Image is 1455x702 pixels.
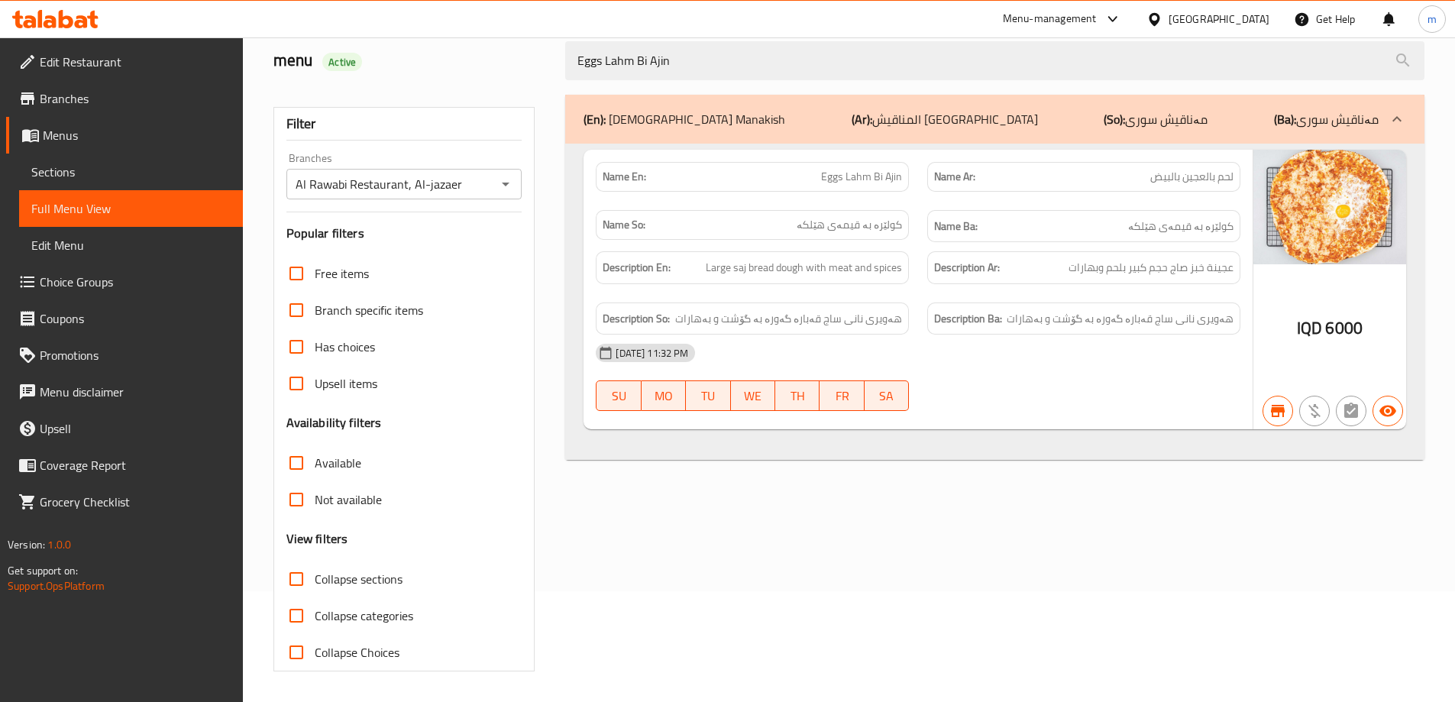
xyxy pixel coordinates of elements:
strong: Description Ba: [934,309,1002,328]
strong: Description So: [603,309,670,328]
span: Available [315,454,361,472]
button: SU [596,380,641,411]
button: FR [820,380,864,411]
a: Edit Menu [19,227,243,264]
h3: Availability filters [286,414,382,432]
div: [GEOGRAPHIC_DATA] [1169,11,1269,27]
span: Collapse Choices [315,643,399,662]
span: Collapse categories [315,607,413,625]
div: (En): [DEMOGRAPHIC_DATA] Manakish(Ar):المناقيش [GEOGRAPHIC_DATA](So):مەناقیش سوری(Ba):مەناقیش سوری [565,95,1424,144]
button: WE [731,380,775,411]
span: SU [603,385,635,407]
button: Available [1373,396,1403,426]
span: Edit Menu [31,236,231,254]
span: Coverage Report [40,456,231,474]
span: Sections [31,163,231,181]
strong: Description Ar: [934,258,1000,277]
a: Menu disclaimer [6,374,243,410]
a: Menus [6,117,243,154]
span: [DATE] 11:32 PM [609,346,694,361]
div: Menu-management [1003,10,1097,28]
a: Edit Restaurant [6,44,243,80]
strong: Name En: [603,169,646,185]
a: Grocery Checklist [6,484,243,520]
span: Collapse sections [315,570,403,588]
span: Upsell items [315,374,377,393]
p: [DEMOGRAPHIC_DATA] Manakish [584,110,785,128]
span: Coupons [40,309,231,328]
a: Branches [6,80,243,117]
strong: Description En: [603,258,671,277]
span: WE [737,385,769,407]
a: Support.OpsPlatform [8,576,105,596]
p: مەناقیش سوری [1274,110,1379,128]
span: 6000 [1325,313,1363,343]
h3: View filters [286,530,348,548]
button: MO [642,380,686,411]
span: m [1428,11,1437,27]
span: Branches [40,89,231,108]
a: Full Menu View [19,190,243,227]
span: Has choices [315,338,375,356]
p: المناقيش [GEOGRAPHIC_DATA] [852,110,1038,128]
span: SA [871,385,903,407]
h2: menu [273,49,548,72]
span: Eggs Lahm Bi Ajin [821,169,902,185]
span: TH [781,385,813,407]
span: Large saj bread dough with meat and spices [706,258,902,277]
a: Coverage Report [6,447,243,484]
img: %D9%84%D8%AD%D9%85_%D8%A8%D8%B9%D8%AC%D9%8A%D9%86_%D8%A8%D8%A7%D9%84%D8%A8%D9%8A%D8%B663867600650... [1253,150,1406,264]
h3: Popular filters [286,225,522,242]
a: Sections [19,154,243,190]
b: (Ar): [852,108,872,131]
span: Not available [315,490,382,509]
b: (Ba): [1274,108,1296,131]
b: (En): [584,108,606,131]
span: Free items [315,264,369,283]
span: MO [648,385,680,407]
strong: Name So: [603,217,645,233]
div: (En): [DEMOGRAPHIC_DATA] Manakish(Ar):المناقيش [GEOGRAPHIC_DATA](So):مەناقیش سوری(Ba):مەناقیش سوری [565,144,1424,461]
span: لحم بالعجين بالبيض [1150,169,1234,185]
button: TH [775,380,820,411]
a: Choice Groups [6,264,243,300]
span: Version: [8,535,45,555]
span: Get support on: [8,561,78,581]
span: IQD [1297,313,1322,343]
span: 1.0.0 [47,535,71,555]
div: Active [322,53,362,71]
p: مەناقیش سوری [1104,110,1208,128]
span: کولێرە بە قیمەى هێلکە [797,217,902,233]
button: Purchased item [1299,396,1330,426]
span: هەویری نانی ساج قەبارە گەورە بە گۆشت و بەهارات [1007,309,1234,328]
button: SA [865,380,909,411]
span: Full Menu View [31,199,231,218]
span: کولێرە بە قیمەى هێلکە [1128,217,1234,236]
span: Grocery Checklist [40,493,231,511]
b: (So): [1104,108,1125,131]
input: search [565,41,1424,80]
span: Choice Groups [40,273,231,291]
div: Filter [286,108,522,141]
button: Open [495,173,516,195]
span: Promotions [40,346,231,364]
span: Active [322,55,362,70]
button: Not has choices [1336,396,1366,426]
span: Upsell [40,419,231,438]
span: هەویری نانی ساج قەبارە گەورە بە گۆشت و بەهارات [675,309,902,328]
span: FR [826,385,858,407]
strong: Name Ba: [934,217,978,236]
strong: Name Ar: [934,169,975,185]
span: Edit Restaurant [40,53,231,71]
span: Menus [43,126,231,144]
span: TU [692,385,724,407]
span: Menu disclaimer [40,383,231,401]
button: TU [686,380,730,411]
a: Upsell [6,410,243,447]
span: عجينة خبز صاج حجم كبير بلحم وبهارات [1069,258,1234,277]
a: Promotions [6,337,243,374]
a: Coupons [6,300,243,337]
span: Branch specific items [315,301,423,319]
